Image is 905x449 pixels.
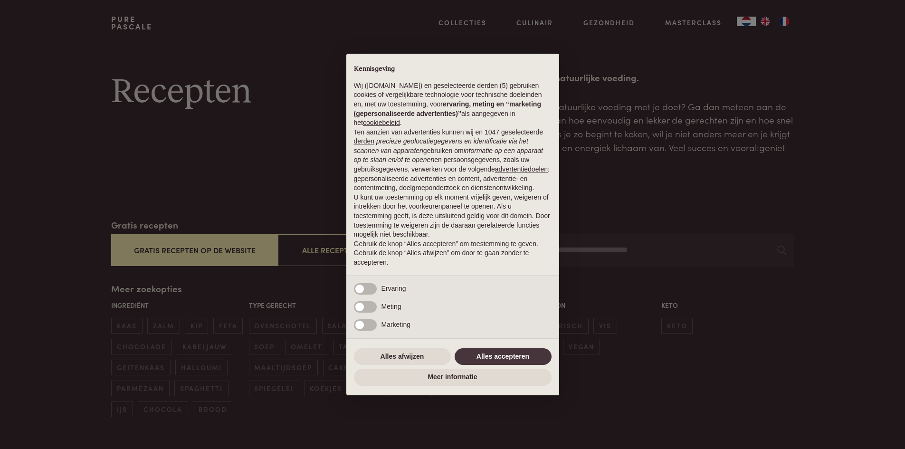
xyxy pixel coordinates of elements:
[354,65,552,74] h2: Kennisgeving
[354,193,552,239] p: U kunt uw toestemming op elk moment vrijelijk geven, weigeren of intrekken door het voorkeurenpan...
[354,147,543,164] em: informatie op een apparaat op te slaan en/of te openen
[354,81,552,128] p: Wij ([DOMAIN_NAME]) en geselecteerde derden (5) gebruiken cookies of vergelijkbare technologie vo...
[354,348,451,365] button: Alles afwijzen
[455,348,552,365] button: Alles accepteren
[363,119,400,126] a: cookiebeleid
[381,321,410,328] span: Marketing
[495,165,548,174] button: advertentiedoelen
[354,369,552,386] button: Meer informatie
[381,303,401,310] span: Meting
[354,128,552,193] p: Ten aanzien van advertenties kunnen wij en 1047 geselecteerde gebruiken om en persoonsgegevens, z...
[354,100,541,117] strong: ervaring, meting en “marketing (gepersonaliseerde advertenties)”
[354,137,375,146] button: derden
[381,285,406,292] span: Ervaring
[354,137,528,154] em: precieze geolocatiegegevens en identificatie via het scannen van apparaten
[354,239,552,267] p: Gebruik de knop “Alles accepteren” om toestemming te geven. Gebruik de knop “Alles afwijzen” om d...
